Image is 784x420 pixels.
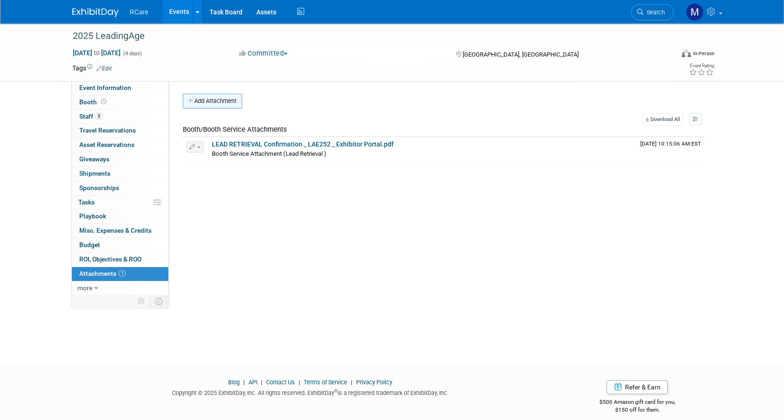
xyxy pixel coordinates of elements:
a: Refer & Earn [606,380,668,394]
span: Giveaways [79,155,109,163]
a: Booth [72,95,168,109]
sup: ® [334,388,338,394]
a: Asset Reservations [72,138,168,152]
span: [GEOGRAPHIC_DATA], [GEOGRAPHIC_DATA] [463,51,579,58]
a: Shipments [72,167,168,181]
a: Event Information [72,81,168,95]
a: Edit [96,65,112,72]
img: ExhibitDay [72,8,119,17]
span: | [349,379,355,386]
td: Toggle Event Tabs [149,295,168,307]
span: Staff [79,113,102,120]
span: Misc. Expenses & Credits [79,227,152,234]
span: | [241,379,247,386]
span: [DATE] [DATE] [72,49,121,57]
span: Event Information [79,84,131,91]
a: Tasks [72,196,168,210]
span: RCare [130,8,148,16]
span: to [92,49,101,57]
a: Privacy Policy [356,379,392,386]
span: Booth not reserved yet [99,98,108,105]
a: Download All [643,113,683,126]
span: Playbook [79,212,106,220]
a: Blog [228,379,240,386]
span: more [77,284,92,292]
span: Shipments [79,170,110,177]
a: Misc. Expenses & Credits [72,224,168,238]
a: Giveaways [72,153,168,166]
div: $500 Amazon gift card for you, [562,392,712,414]
span: Booth [79,98,108,106]
div: Event Format [619,48,714,62]
div: Copyright © 2025 ExhibitDay, Inc. All rights reserved. ExhibitDay is a registered trademark of Ex... [72,387,549,397]
span: Budget [79,241,100,248]
span: ROI, Objectives & ROO [79,255,141,263]
a: Terms of Service [304,379,347,386]
button: Committed [236,49,291,58]
a: Staff8 [72,110,168,124]
a: API [249,379,257,386]
a: Travel Reservations [72,124,168,138]
span: Sponsorships [79,184,119,191]
img: Mike Andolina [686,3,703,21]
div: Event Rating [688,64,714,68]
a: Sponsorships [72,181,168,195]
a: Search [631,4,674,20]
span: Asset Reservations [79,141,134,148]
div: 2025 LeadingAge [70,28,660,45]
span: Booth Service Attachment (Lead Retrieval ) [212,150,326,157]
td: Tags [72,64,112,73]
td: Personalize Event Tab Strip [134,295,150,307]
span: Tasks [78,198,95,206]
a: ROI, Objectives & ROO [72,253,168,267]
button: Add Attachment [183,94,242,108]
a: Budget [72,238,168,252]
span: 8 [96,113,102,120]
td: Upload Timestamp [637,137,705,160]
a: Playbook [72,210,168,223]
div: $150 off for them. [562,406,712,414]
a: Attachments1 [72,267,168,281]
a: Contact Us [266,379,295,386]
a: LEAD RETRIEVAL Confirmation _ LAE252 _ Exhibitor Portal.pdf [212,140,394,148]
span: Booth/Booth Service Attachments [183,125,287,134]
a: more [72,281,168,295]
span: Attachments [79,270,126,277]
span: (4 days) [122,51,142,57]
span: 1 [119,270,126,277]
div: In-Person [692,50,714,57]
span: | [296,379,302,386]
span: Search [644,9,665,16]
span: Travel Reservations [79,127,136,134]
span: | [259,379,265,386]
span: Upload Timestamp [640,140,701,147]
img: Format-Inperson.png [682,50,691,57]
